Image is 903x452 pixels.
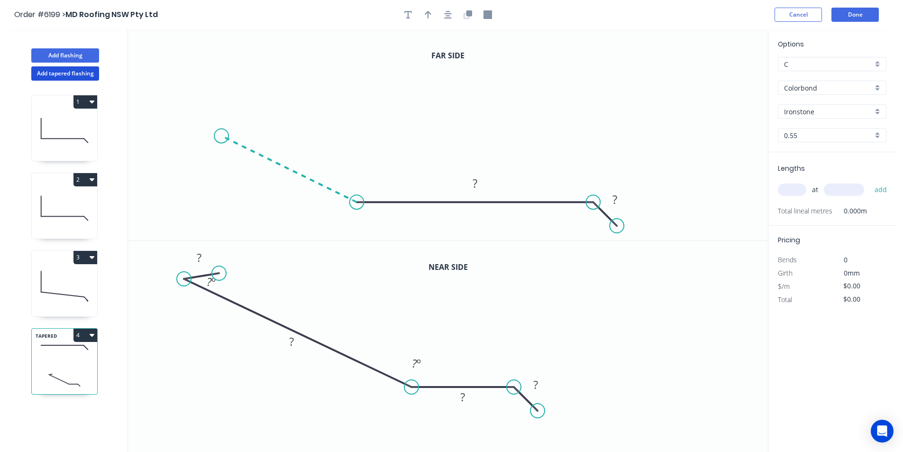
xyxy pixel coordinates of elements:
span: Lengths [778,164,805,173]
span: Pricing [778,235,800,245]
span: at [812,183,818,196]
button: Done [831,8,879,22]
button: 2 [73,173,97,186]
tspan: ? [533,377,538,392]
button: Add tapered flashing [31,66,99,81]
tspan: ? [289,333,294,349]
button: 1 [73,95,97,109]
span: MD Roofing NSW Pty Ltd [65,9,158,20]
button: Cancel [775,8,822,22]
tspan: ? [412,355,417,371]
button: add [870,182,892,198]
span: 0 [844,255,848,264]
tspan: ? [207,274,212,289]
span: Total [778,295,792,304]
span: 0mm [844,268,860,277]
tspan: ? [612,192,617,207]
input: Price level [784,59,873,69]
tspan: º [211,274,216,289]
input: Material [784,83,873,93]
svg: 0 [128,29,768,240]
tspan: ? [473,175,477,191]
input: Colour [784,107,873,117]
tspan: ? [460,389,465,405]
span: $/m [778,282,790,291]
span: Total lineal metres [778,204,832,218]
input: Thickness [784,130,873,140]
span: Bends [778,255,797,264]
span: 0.000m [832,204,867,218]
tspan: º [417,355,421,371]
tspan: ? [197,249,201,265]
button: 3 [73,251,97,264]
button: 4 [73,329,97,342]
button: Add flashing [31,48,99,63]
span: Order #6199 > [14,9,65,20]
div: Open Intercom Messenger [871,420,894,443]
span: Options [778,39,804,49]
span: Girth [778,268,793,277]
